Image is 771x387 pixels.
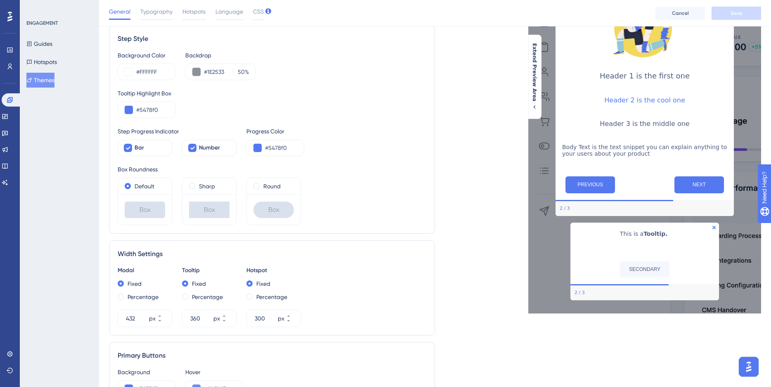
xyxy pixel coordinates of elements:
[575,290,585,296] div: Step 2 of 3
[118,249,426,259] div: Width Settings
[236,67,245,77] input: %
[118,126,237,136] div: Step Progress Indicator
[157,318,172,327] button: px
[215,7,243,17] span: Language
[672,10,689,17] span: Cancel
[118,34,426,44] div: Step Style
[190,313,212,323] input: px
[192,292,223,302] label: Percentage
[185,50,256,60] div: Backdrop
[189,202,229,218] div: Box
[149,313,156,323] div: px
[256,279,270,289] label: Fixed
[712,7,761,20] button: Save
[118,266,172,275] div: Modal
[570,285,719,300] div: Footer
[731,10,742,17] span: Save
[556,201,734,216] div: Footer
[643,230,668,237] b: Tooltip.
[118,351,426,361] div: Primary Buttons
[26,20,58,26] div: ENGAGEMENT
[222,310,237,318] button: px
[528,43,541,110] button: Extend Preview Area
[118,88,426,98] div: Tooltip Highlight Box
[577,229,712,239] p: This is a
[736,354,761,379] iframe: UserGuiding AI Assistant Launcher
[140,7,173,17] span: Typography
[286,310,301,318] button: px
[531,43,538,101] span: Extend Preview Area
[674,176,724,193] button: Next
[222,318,237,327] button: px
[128,279,142,289] label: Fixed
[185,367,243,377] div: Hover
[562,96,727,104] h2: Header 2 is the cool one
[26,36,52,51] button: Guides
[560,205,570,212] div: Step 2 of 3
[620,261,669,278] button: SECONDARY
[278,313,284,323] div: px
[565,176,615,193] button: Previous
[109,7,130,17] span: General
[562,120,727,128] h3: Header 3 is the middle one
[135,143,144,153] span: Bar
[246,126,304,136] div: Progress Color
[199,143,220,153] span: Number
[562,144,727,157] p: Body Text is the text snippet you can explain anything to your users about your product
[255,313,276,323] input: px
[118,367,175,377] div: Background
[263,181,281,191] label: Round
[233,67,249,77] label: %
[192,279,206,289] label: Fixed
[182,7,206,17] span: Hotspots
[26,73,54,88] button: Themes
[125,202,165,218] div: Box
[135,181,154,191] label: Default
[182,266,237,275] div: Tooltip
[246,266,301,275] div: Hotspot
[19,2,52,12] span: Need Help?
[712,226,716,230] div: Close Preview
[26,55,57,69] button: Hotspots
[199,181,215,191] label: Sharp
[655,7,705,20] button: Cancel
[253,202,294,218] div: Box
[128,292,158,302] label: Percentage
[213,313,220,323] div: px
[562,71,727,80] h1: Header 1 is the first one
[126,313,147,323] input: px
[253,7,264,17] span: CSS
[256,292,287,302] label: Percentage
[118,164,426,174] div: Box Roundness
[157,310,172,318] button: px
[118,50,175,60] div: Background Color
[286,318,301,327] button: px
